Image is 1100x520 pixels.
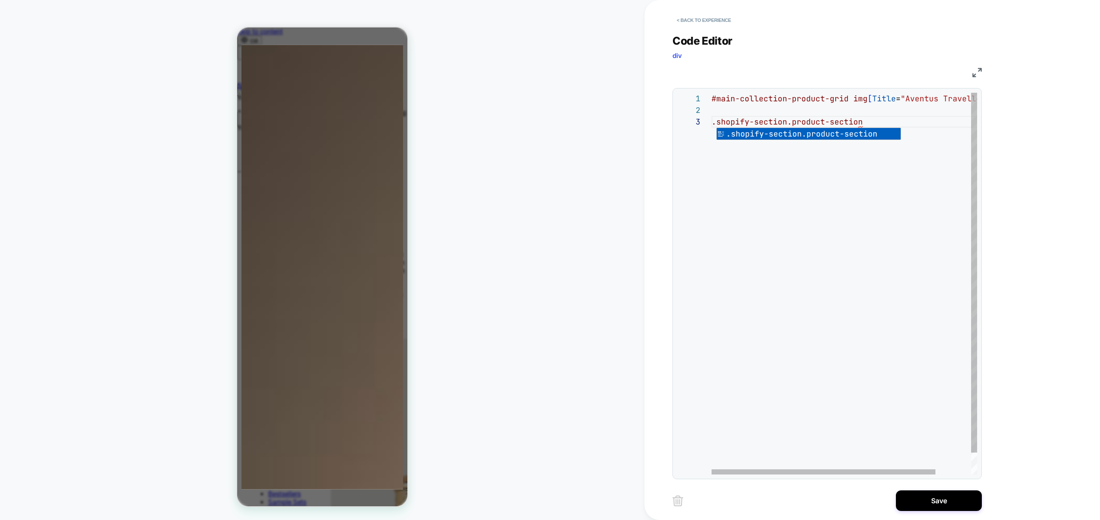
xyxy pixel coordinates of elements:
[677,116,700,128] div: 3
[868,94,872,103] span: [
[672,52,682,60] span: div
[726,129,731,139] span: .
[726,129,877,139] span: shopify-section.product-section
[672,496,683,506] img: delete
[896,490,982,511] button: Save
[717,128,901,140] div: .shopify-section.product-section
[717,128,901,140] div: Suggest
[972,68,982,77] img: fullscreen
[712,117,863,127] span: .shopify-section.product-section
[677,93,700,104] div: 1
[712,94,849,103] span: #main-collection-product-grid
[677,104,700,116] div: 2
[853,94,868,103] span: img
[672,34,733,47] span: Code Editor
[672,13,735,27] button: < Back to experience
[872,94,896,103] span: Title
[896,94,901,103] span: =
[901,94,990,103] span: "Aventus Traveller"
